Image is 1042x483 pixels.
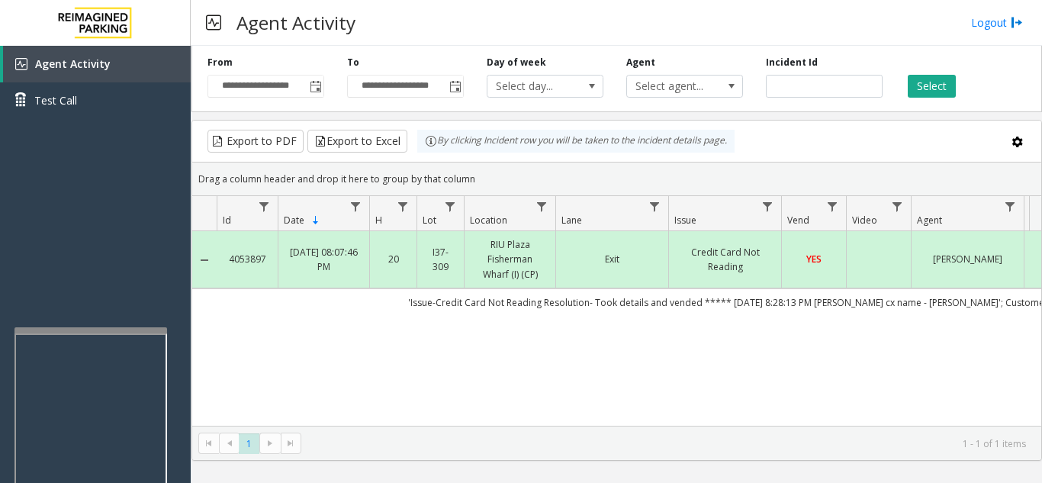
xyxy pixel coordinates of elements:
[284,214,304,227] span: Date
[565,252,659,266] a: Exit
[375,214,382,227] span: H
[674,214,696,227] span: Issue
[917,214,942,227] span: Agent
[229,4,363,41] h3: Agent Activity
[1000,196,1021,217] a: Agent Filter Menu
[487,76,580,97] span: Select day...
[627,76,719,97] span: Select agent...
[757,196,778,217] a: Issue Filter Menu
[393,196,413,217] a: H Filter Menu
[307,130,407,153] button: Export to Excel
[34,92,77,108] span: Test Call
[192,196,1041,426] div: Data table
[226,252,269,266] a: 4053897
[3,46,191,82] a: Agent Activity
[532,196,552,217] a: Location Filter Menu
[791,252,837,266] a: YES
[822,196,843,217] a: Vend Filter Menu
[310,214,322,227] span: Sortable
[254,196,275,217] a: Id Filter Menu
[561,214,582,227] span: Lane
[207,130,304,153] button: Export to PDF
[206,4,221,41] img: pageIcon
[470,214,507,227] span: Location
[626,56,655,69] label: Agent
[806,253,822,266] span: YES
[852,214,877,227] span: Video
[347,56,359,69] label: To
[288,245,360,274] a: [DATE] 08:07:46 PM
[307,76,323,97] span: Toggle popup
[15,58,27,70] img: 'icon'
[192,166,1041,192] div: Drag a column header and drop it here to group by that column
[35,56,111,71] span: Agent Activity
[487,56,546,69] label: Day of week
[379,252,407,266] a: 20
[426,245,455,274] a: I37-309
[971,14,1023,31] a: Logout
[1011,14,1023,31] img: logout
[417,130,735,153] div: By clicking Incident row you will be taken to the incident details page.
[908,75,956,98] button: Select
[425,135,437,147] img: infoIcon.svg
[239,433,259,454] span: Page 1
[787,214,809,227] span: Vend
[474,237,546,282] a: RIU Plaza Fisherman Wharf (I) (CP)
[887,196,908,217] a: Video Filter Menu
[446,76,463,97] span: Toggle popup
[223,214,231,227] span: Id
[207,56,233,69] label: From
[440,196,461,217] a: Lot Filter Menu
[423,214,436,227] span: Lot
[921,252,1015,266] a: [PERSON_NAME]
[192,254,217,266] a: Collapse Details
[310,437,1026,450] kendo-pager-info: 1 - 1 of 1 items
[766,56,818,69] label: Incident Id
[678,245,772,274] a: Credit Card Not Reading
[346,196,366,217] a: Date Filter Menu
[645,196,665,217] a: Lane Filter Menu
